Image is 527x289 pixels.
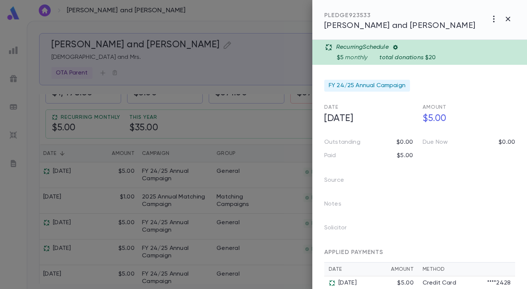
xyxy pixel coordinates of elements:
[324,152,336,159] p: Paid
[397,279,414,287] div: $5.00
[324,12,476,19] div: PLEDGE 923533
[324,222,359,237] p: Solicitor
[329,82,405,89] span: FY 24/25 Annual Campaign
[324,139,360,146] p: Outstanding
[320,111,417,127] h5: [DATE]
[324,105,338,110] span: Date
[418,263,515,276] th: Method
[418,111,515,127] h5: $5.00
[324,80,410,92] div: FY 24/25 Annual Campaign
[391,266,414,272] div: Amount
[423,105,446,110] span: Amount
[324,174,356,189] p: Source
[397,139,413,146] p: $0.00
[337,54,344,61] p: $5
[329,266,391,272] div: Date
[499,139,515,146] p: $0.00
[423,139,448,146] p: Due Now
[379,54,423,61] p: total donations
[324,198,353,213] p: Notes
[336,44,389,51] p: Recurring Schedule
[337,51,523,61] div: monthly
[423,279,456,287] p: Credit Card
[397,152,413,159] p: $5.00
[338,279,397,287] div: [DATE]
[425,54,436,61] p: $20
[324,22,476,30] span: [PERSON_NAME] and [PERSON_NAME]
[324,250,383,255] span: APPLIED PAYMENTS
